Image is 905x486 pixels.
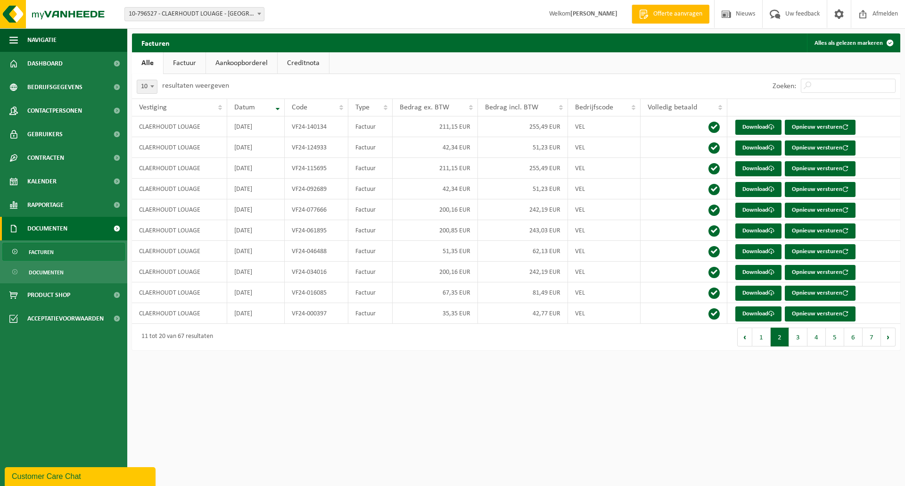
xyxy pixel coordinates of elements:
td: VEL [568,137,641,158]
a: Offerte aanvragen [632,5,709,24]
button: Opnieuw versturen [785,161,856,176]
td: VF24-140134 [285,116,348,137]
td: [DATE] [227,158,285,179]
button: 5 [826,328,844,346]
td: 67,35 EUR [393,282,478,303]
td: CLAERHOUDT LOUAGE [132,116,227,137]
td: VF24-077666 [285,199,348,220]
span: Code [292,104,307,111]
span: Type [355,104,370,111]
button: Opnieuw versturen [785,140,856,156]
span: 10 [137,80,157,94]
td: CLAERHOUDT LOUAGE [132,179,227,199]
button: Opnieuw versturen [785,244,856,259]
td: VEL [568,241,641,262]
td: [DATE] [227,303,285,324]
span: Product Shop [27,283,70,307]
td: Factuur [348,241,393,262]
span: Gebruikers [27,123,63,146]
span: 10-796527 - CLAERHOUDT LOUAGE - VEURNE [125,8,264,21]
td: VEL [568,220,641,241]
td: 62,13 EUR [478,241,568,262]
td: 242,19 EUR [478,199,568,220]
span: 10 [137,80,157,93]
div: 11 tot 20 van 67 resultaten [137,329,213,346]
td: 242,19 EUR [478,262,568,282]
td: CLAERHOUDT LOUAGE [132,282,227,303]
td: [DATE] [227,137,285,158]
a: Download [735,306,782,321]
a: Alle [132,52,163,74]
span: Volledig betaald [648,104,697,111]
td: 42,34 EUR [393,137,478,158]
td: [DATE] [227,220,285,241]
span: Datum [234,104,255,111]
td: Factuur [348,116,393,137]
span: Offerte aanvragen [651,9,705,19]
button: Next [881,328,896,346]
td: 51,23 EUR [478,179,568,199]
a: Documenten [2,263,125,281]
span: 10-796527 - CLAERHOUDT LOUAGE - VEURNE [124,7,264,21]
button: Opnieuw versturen [785,203,856,218]
td: VF24-000397 [285,303,348,324]
span: Bedrijfsgegevens [27,75,82,99]
td: CLAERHOUDT LOUAGE [132,137,227,158]
span: Bedrag incl. BTW [485,104,538,111]
td: 81,49 EUR [478,282,568,303]
button: Previous [737,328,752,346]
td: CLAERHOUDT LOUAGE [132,241,227,262]
td: CLAERHOUDT LOUAGE [132,303,227,324]
span: Bedrijfscode [575,104,613,111]
td: CLAERHOUDT LOUAGE [132,199,227,220]
td: Factuur [348,262,393,282]
a: Facturen [2,243,125,261]
td: 42,77 EUR [478,303,568,324]
button: Opnieuw versturen [785,265,856,280]
td: Factuur [348,158,393,179]
td: [DATE] [227,116,285,137]
a: Download [735,265,782,280]
td: [DATE] [227,179,285,199]
td: 243,03 EUR [478,220,568,241]
button: Opnieuw versturen [785,223,856,239]
iframe: chat widget [5,465,157,486]
a: Download [735,161,782,176]
td: 255,49 EUR [478,158,568,179]
span: Kalender [27,170,57,193]
button: Opnieuw versturen [785,120,856,135]
span: Navigatie [27,28,57,52]
a: Download [735,244,782,259]
td: 51,23 EUR [478,137,568,158]
span: Bedrag ex. BTW [400,104,449,111]
span: Documenten [27,217,67,240]
td: 200,16 EUR [393,262,478,282]
a: Download [735,120,782,135]
td: 35,35 EUR [393,303,478,324]
td: VEL [568,199,641,220]
td: VEL [568,116,641,137]
td: [DATE] [227,262,285,282]
td: CLAERHOUDT LOUAGE [132,262,227,282]
a: Download [735,223,782,239]
a: Aankoopborderel [206,52,277,74]
h2: Facturen [132,33,179,52]
td: Factuur [348,199,393,220]
td: VF24-016085 [285,282,348,303]
td: 200,16 EUR [393,199,478,220]
td: 42,34 EUR [393,179,478,199]
td: VEL [568,282,641,303]
td: VEL [568,179,641,199]
button: Opnieuw versturen [785,182,856,197]
td: VF24-046488 [285,241,348,262]
label: resultaten weergeven [162,82,229,90]
td: 211,15 EUR [393,158,478,179]
span: Contactpersonen [27,99,82,123]
button: 1 [752,328,771,346]
td: VF24-124933 [285,137,348,158]
td: VF24-115695 [285,158,348,179]
span: Acceptatievoorwaarden [27,307,104,330]
td: VF24-034016 [285,262,348,282]
td: Factuur [348,137,393,158]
